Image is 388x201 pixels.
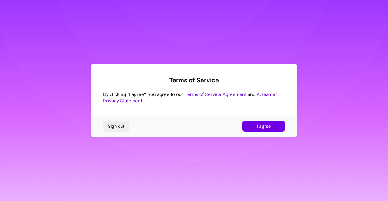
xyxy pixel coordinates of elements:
[257,123,271,129] span: I agree
[108,123,124,129] span: Sign out
[103,91,285,104] div: By clicking "I agree", you agree to our and
[103,77,285,84] h2: Terms of Service
[185,91,246,97] a: Terms of Service Agreement
[242,121,285,132] button: I agree
[103,121,129,132] button: Sign out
